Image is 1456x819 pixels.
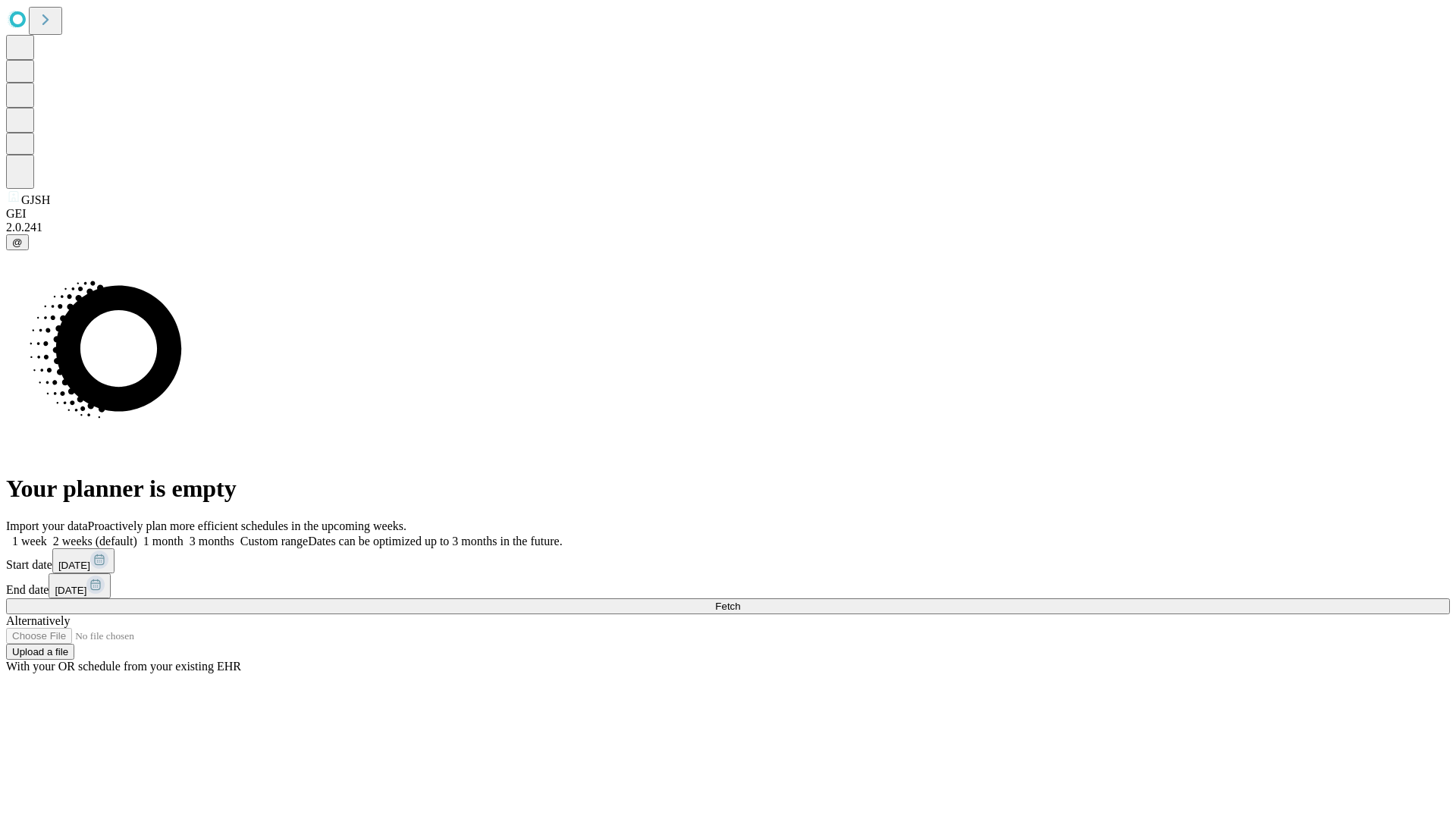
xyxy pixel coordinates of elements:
button: Upload a file [6,644,74,660]
div: End date [6,573,1450,598]
span: With your OR schedule from your existing EHR [6,660,241,673]
span: [DATE] [55,585,86,596]
h1: Your planner is empty [6,475,1450,503]
div: Start date [6,548,1450,573]
span: 1 week [12,535,47,548]
div: GEI [6,207,1450,221]
span: Dates can be optimized up to 3 months in the future. [308,535,562,548]
button: @ [6,234,29,250]
span: [DATE] [58,560,90,571]
button: [DATE] [49,573,111,598]
span: 1 month [143,535,184,548]
span: Alternatively [6,614,70,627]
span: Proactively plan more efficient schedules in the upcoming weeks. [88,519,406,532]
button: [DATE] [52,548,115,573]
span: 3 months [190,535,234,548]
span: @ [12,237,23,248]
span: 2 weeks (default) [53,535,137,548]
span: GJSH [21,193,50,206]
div: 2.0.241 [6,221,1450,234]
span: Fetch [715,601,740,612]
button: Fetch [6,598,1450,614]
span: Import your data [6,519,88,532]
span: Custom range [240,535,308,548]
